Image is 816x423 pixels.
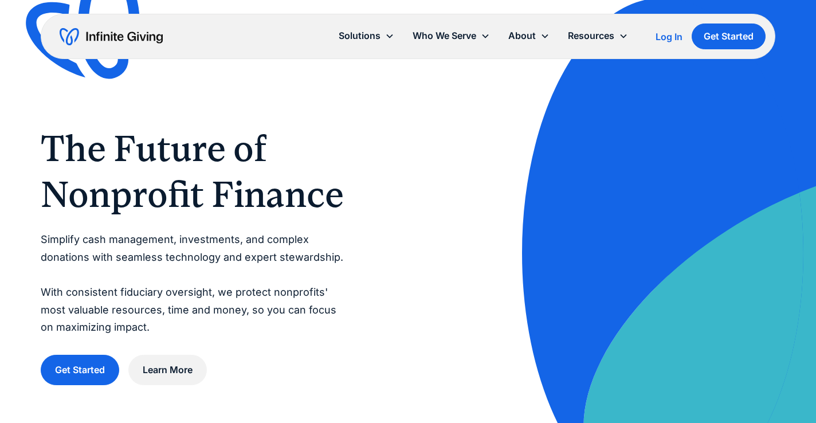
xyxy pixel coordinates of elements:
a: Log In [656,30,682,44]
div: Resources [559,23,637,48]
div: About [508,28,536,44]
a: Get Started [41,355,119,385]
p: Simplify cash management, investments, and complex donations with seamless technology and expert ... [41,231,347,336]
div: About [499,23,559,48]
a: Learn More [128,355,207,385]
div: Solutions [329,23,403,48]
div: Log In [656,32,682,41]
h1: The Future of Nonprofit Finance [41,126,347,217]
div: Resources [568,28,614,44]
a: home [60,28,163,46]
div: Who We Serve [413,28,476,44]
div: Who We Serve [403,23,499,48]
div: Solutions [339,28,380,44]
a: Get Started [692,23,766,49]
